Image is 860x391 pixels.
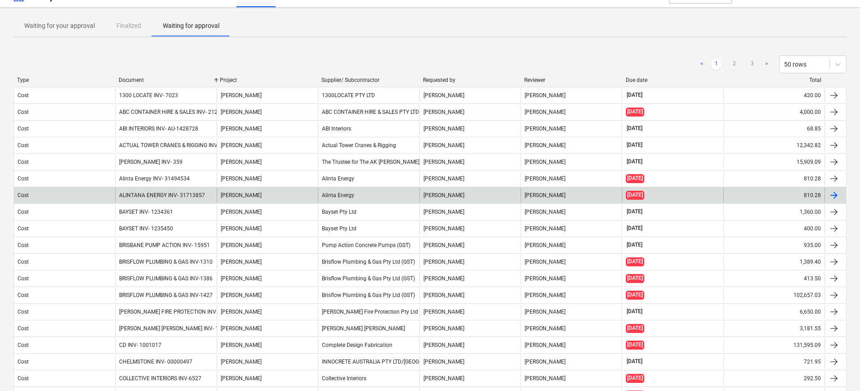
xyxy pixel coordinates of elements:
[723,238,824,252] div: 935.00
[318,305,419,319] div: [PERSON_NAME] Fire Protection Pty Ltd
[221,175,262,182] span: Della Rosa
[521,338,622,352] div: [PERSON_NAME]
[521,221,622,236] div: [PERSON_NAME]
[163,21,219,31] p: Waiting for approval
[626,158,643,166] span: [DATE]
[318,338,419,352] div: Complete Design Fabrication
[521,121,622,136] div: [PERSON_NAME]
[521,155,622,169] div: [PERSON_NAME]
[521,105,622,119] div: [PERSON_NAME]
[221,225,262,232] span: Della Rosa
[419,138,521,153] div: [PERSON_NAME]
[419,121,521,136] div: [PERSON_NAME]
[18,126,29,132] div: Cost
[18,342,29,348] div: Cost
[119,142,232,148] div: ACTUAL TOWER CRANES & RIGGING INV-0052
[18,375,29,382] div: Cost
[723,88,824,103] div: 420.00
[318,171,419,186] div: Alinta Energy
[727,77,821,83] div: Total
[318,121,419,136] div: ABI Interiors
[318,205,419,219] div: Bayset Pty Ltd
[747,59,758,70] a: Page 3
[119,342,161,348] div: CD INV- 1001017
[419,288,521,302] div: [PERSON_NAME]
[419,338,521,352] div: [PERSON_NAME]
[318,105,419,119] div: ABC CONTAINER HIRE & SALES PTY LTD
[524,77,619,83] div: Reviewer
[626,308,643,315] span: [DATE]
[318,255,419,269] div: Brisflow Plumbing & Gas Pty Ltd (GST)
[221,292,262,298] span: Della Rosa
[221,92,262,99] span: Della Rosa
[521,288,622,302] div: [PERSON_NAME]
[221,259,262,265] span: Della Rosa
[119,192,205,198] div: ALINTANA ENERGY INV- 31713857
[815,348,860,391] iframe: Chat Widget
[419,321,521,336] div: [PERSON_NAME]
[729,59,740,70] a: Page 2
[221,209,262,215] span: Della Rosa
[419,171,521,186] div: [PERSON_NAME]
[18,325,29,332] div: Cost
[119,77,213,83] div: Document
[626,324,644,333] span: [DATE]
[419,88,521,103] div: [PERSON_NAME]
[119,375,201,382] div: COLLECTIVE INTERIORS INV-6527
[119,209,173,215] div: BAYSET INV- 1234361
[221,242,262,248] span: Della Rosa
[626,257,644,266] span: [DATE]
[17,77,111,83] div: Type
[521,238,622,252] div: [PERSON_NAME]
[221,275,262,282] span: Della Rosa
[119,242,210,248] div: BRISBANE PUMP ACTION INV- 15951
[626,291,644,299] span: [DATE]
[419,255,521,269] div: [PERSON_NAME]
[626,208,643,216] span: [DATE]
[419,205,521,219] div: [PERSON_NAME]
[521,371,622,386] div: [PERSON_NAME]
[119,292,213,298] div: BRISFLOW PLUMBING & GAS INV-1427
[119,275,213,282] div: BRISFLOW PLUMBING & GAS INV-1386
[318,188,419,202] div: Alinta Energy
[419,155,521,169] div: [PERSON_NAME]
[221,342,262,348] span: Della Rosa
[521,138,622,153] div: [PERSON_NAME]
[318,238,419,252] div: Pump Action Concrete Pumps (GST)
[626,191,644,199] span: [DATE]
[419,221,521,236] div: [PERSON_NAME]
[723,371,824,386] div: 292.50
[521,305,622,319] div: [PERSON_NAME]
[318,271,419,286] div: Brisflow Plumbing & Gas Pty Ltd (GST)
[521,355,622,369] div: [PERSON_NAME]
[723,321,824,336] div: 3,181.55
[626,108,644,116] span: [DATE]
[119,309,230,315] div: [PERSON_NAME] FIRE PROTECTION INV-5677
[723,338,824,352] div: 131,595.09
[221,126,262,132] span: Della Rosa
[18,142,29,148] div: Cost
[119,109,233,115] div: ABC CONTAINER HIRE & SALES INV- 212994J9
[221,142,262,148] span: Della Rosa
[318,155,419,169] div: The Trustee for The AK [PERSON_NAME] Family Trust/Hawk Eye Plastering
[221,192,262,198] span: Della Rosa
[221,325,262,332] span: Della Rosa
[723,155,824,169] div: 15,909.09
[723,138,824,153] div: 12,342.82
[119,225,173,232] div: BAYSET INV- 1235450
[18,175,29,182] div: Cost
[318,321,419,336] div: [PERSON_NAME] [PERSON_NAME]
[723,121,824,136] div: 68.85
[419,305,521,319] div: [PERSON_NAME]
[723,271,824,286] div: 413.50
[723,105,824,119] div: 4,000.00
[221,359,262,365] span: Della Rosa
[626,125,643,132] span: [DATE]
[419,105,521,119] div: [PERSON_NAME]
[18,92,29,99] div: Cost
[119,175,190,182] div: Alinta Energy INV- 31494534
[521,321,622,336] div: [PERSON_NAME]
[18,259,29,265] div: Cost
[521,188,622,202] div: [PERSON_NAME]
